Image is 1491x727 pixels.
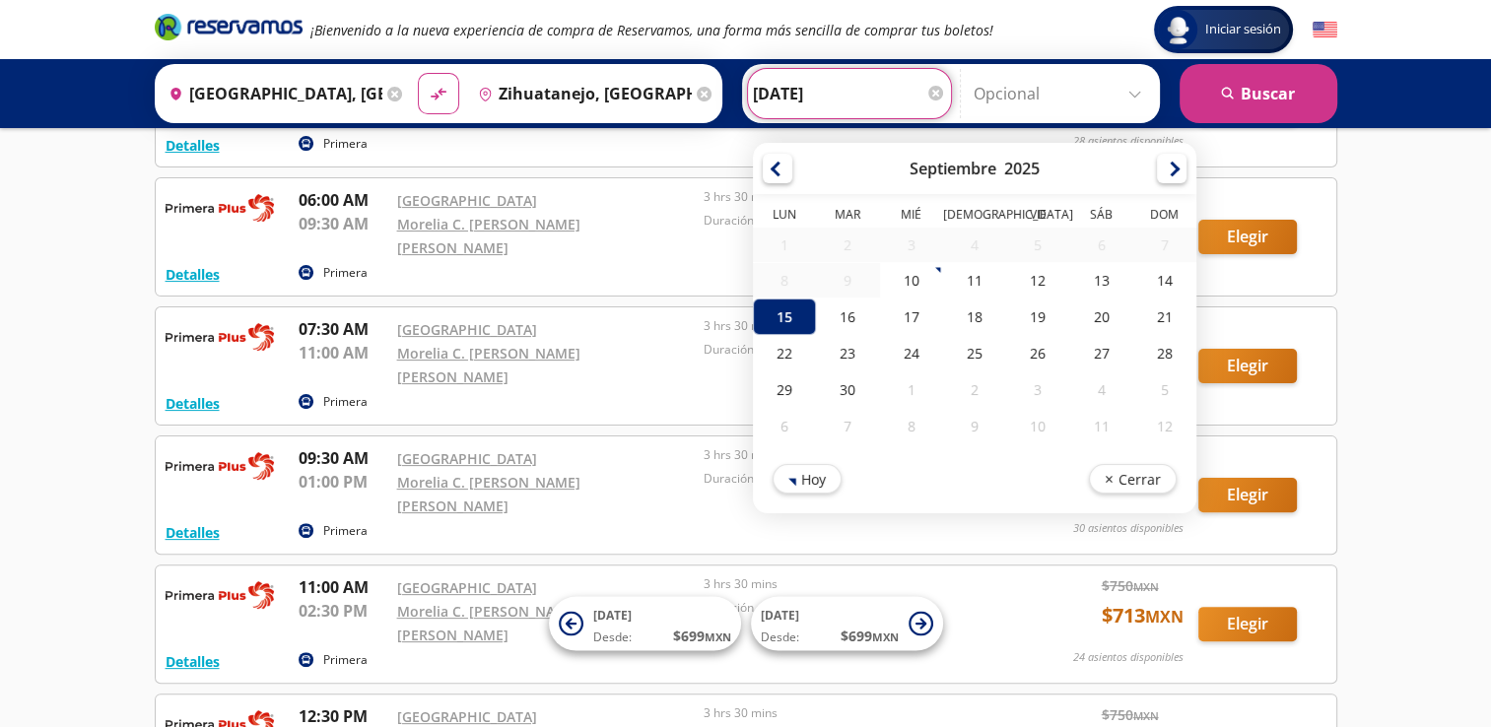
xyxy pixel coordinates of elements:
[841,626,899,646] span: $ 699
[155,12,303,47] a: Brand Logo
[397,344,580,386] a: Morelia C. [PERSON_NAME] [PERSON_NAME]
[397,602,580,644] a: Morelia C. [PERSON_NAME] [PERSON_NAME]
[974,69,1150,118] input: Opcional
[704,317,1001,335] p: 3 hrs 30 mins
[397,191,537,210] a: [GEOGRAPHIC_DATA]
[1102,575,1159,596] span: $ 750
[397,449,537,468] a: [GEOGRAPHIC_DATA]
[161,69,382,118] input: Buscar Origen
[705,629,731,644] small: MXN
[942,262,1005,298] div: 11-Sep-25
[879,371,942,408] div: 01-Oct-25
[155,12,303,41] i: Brand Logo
[1132,408,1195,444] div: 12-Oct-25
[816,298,879,335] div: 16-Sep-25
[1102,704,1159,725] span: $ 750
[299,599,387,623] p: 02:30 PM
[816,206,879,228] th: Martes
[1313,18,1337,42] button: English
[1069,408,1132,444] div: 11-Oct-25
[753,69,946,118] input: Elegir Fecha
[166,317,274,357] img: RESERVAMOS
[1069,206,1132,228] th: Sábado
[704,575,1001,593] p: 3 hrs 30 mins
[704,446,1001,464] p: 3 hrs 30 mins
[1198,607,1297,641] button: Elegir
[753,335,816,371] div: 22-Sep-25
[299,317,387,341] p: 07:30 AM
[704,212,1001,230] p: Duración
[673,626,731,646] span: $ 699
[166,393,220,414] button: Detalles
[879,335,942,371] div: 24-Sep-25
[1132,262,1195,298] div: 14-Sep-25
[753,371,816,408] div: 29-Sep-25
[872,629,899,644] small: MXN
[1069,228,1132,262] div: 06-Sep-25
[816,263,879,297] div: 09-Sep-25
[761,628,799,646] span: Desde:
[816,408,879,444] div: 07-Oct-25
[299,470,387,494] p: 01:00 PM
[704,188,1001,206] p: 3 hrs 30 mins
[299,446,387,470] p: 09:30 AM
[397,473,580,515] a: Morelia C. [PERSON_NAME] [PERSON_NAME]
[1069,371,1132,408] div: 04-Oct-25
[704,704,1001,722] p: 3 hrs 30 mins
[593,607,632,624] span: [DATE]
[470,69,692,118] input: Buscar Destino
[704,341,1001,359] p: Duración
[1069,335,1132,371] div: 27-Sep-25
[753,298,816,335] div: 15-Sep-25
[816,228,879,262] div: 02-Sep-25
[942,206,1005,228] th: Jueves
[299,212,387,235] p: 09:30 AM
[1006,298,1069,335] div: 19-Sep-25
[1006,371,1069,408] div: 03-Oct-25
[1073,520,1184,537] p: 30 asientos disponibles
[1132,335,1195,371] div: 28-Sep-25
[1073,133,1184,150] p: 28 asientos disponibles
[323,522,368,540] p: Primera
[1132,371,1195,408] div: 05-Oct-25
[166,522,220,543] button: Detalles
[1006,206,1069,228] th: Viernes
[816,335,879,371] div: 23-Sep-25
[879,408,942,444] div: 08-Oct-25
[1132,298,1195,335] div: 21-Sep-25
[1198,220,1297,254] button: Elegir
[1132,206,1195,228] th: Domingo
[753,228,816,262] div: 01-Sep-25
[397,707,537,726] a: [GEOGRAPHIC_DATA]
[1006,262,1069,298] div: 12-Sep-25
[323,393,368,411] p: Primera
[1069,298,1132,335] div: 20-Sep-25
[1133,579,1159,594] small: MXN
[942,371,1005,408] div: 02-Oct-25
[942,335,1005,371] div: 25-Sep-25
[299,188,387,212] p: 06:00 AM
[1198,478,1297,512] button: Elegir
[879,228,942,262] div: 03-Sep-25
[1180,64,1337,123] button: Buscar
[166,446,274,486] img: RESERVAMOS
[753,263,816,297] div: 08-Sep-25
[299,341,387,364] p: 11:00 AM
[753,206,816,228] th: Lunes
[593,628,632,646] span: Desde:
[816,371,879,408] div: 30-Sep-25
[299,575,387,599] p: 11:00 AM
[1145,606,1184,628] small: MXN
[879,262,942,298] div: 10-Sep-25
[166,188,274,228] img: RESERVAMOS
[166,651,220,672] button: Detalles
[1069,262,1132,298] div: 13-Sep-25
[942,228,1005,262] div: 04-Sep-25
[1006,228,1069,262] div: 05-Sep-25
[773,464,842,494] button: Hoy
[1133,708,1159,723] small: MXN
[879,206,942,228] th: Miércoles
[166,264,220,285] button: Detalles
[1102,601,1184,630] span: $ 713
[751,597,943,651] button: [DATE]Desde:$699MXN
